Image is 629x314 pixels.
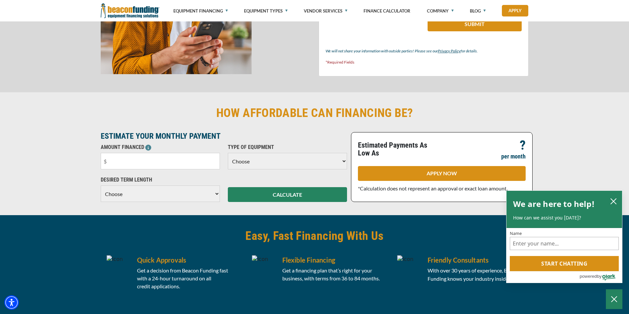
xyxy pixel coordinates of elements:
p: How can we assist you [DATE]? [513,214,615,221]
input: Name [510,237,619,250]
p: *Required Fields [326,58,522,66]
span: powered [579,272,597,280]
h2: HOW AFFORDABLE CAN FINANCING BE? [101,105,529,121]
p: ? [520,141,526,149]
h2: We are here to help! [513,197,595,211]
p: ESTIMATE YOUR MONTHLY PAYMENT [101,132,347,140]
p: Get a decision from Beacon Funding fast with a 24-hour turnaround on all credit applications. [137,267,238,290]
button: Submit [428,16,522,31]
a: APPLY NOW [358,166,526,181]
button: Close Chatbox [606,289,622,309]
a: Privacy Policy [438,48,461,53]
a: Powered by Olark [579,271,622,283]
p: Estimated Payments As Low As [358,141,438,157]
img: icon [252,255,268,263]
p: DESIRED TERM LENGTH [101,176,220,184]
div: Accessibility Menu [4,295,19,310]
input: $ [101,153,220,169]
img: icon [397,255,413,263]
p: per month [501,153,526,160]
span: *Calculation does not represent an approval or exact loan amount. [358,185,507,191]
p: Get a financing plan that’s right for your business, with terms from 36 to 84 months. [282,267,383,282]
button: Start chatting [510,256,619,271]
span: by [597,272,602,280]
img: icon [107,255,123,263]
p: TYPE OF EQUIPMENT [228,143,347,151]
span: With over 30 years of experience, Beacon Funding knows your industry inside and out! [428,267,529,282]
button: CALCULATE [228,187,347,202]
h5: Quick Approvals [137,255,238,265]
iframe: reCAPTCHA [326,16,406,37]
p: AMOUNT FINANCED [101,143,220,151]
h2: Easy, Fast Financing With Us [101,228,529,243]
label: Name [510,231,619,236]
h5: Friendly Consultants [428,255,529,265]
h5: Flexible Financing [282,255,383,265]
button: close chatbox [608,196,619,206]
div: olark chatbox [506,190,622,283]
a: Apply [502,5,528,16]
p: We will not share your information with outside parties! Please see our for details. [326,47,522,55]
